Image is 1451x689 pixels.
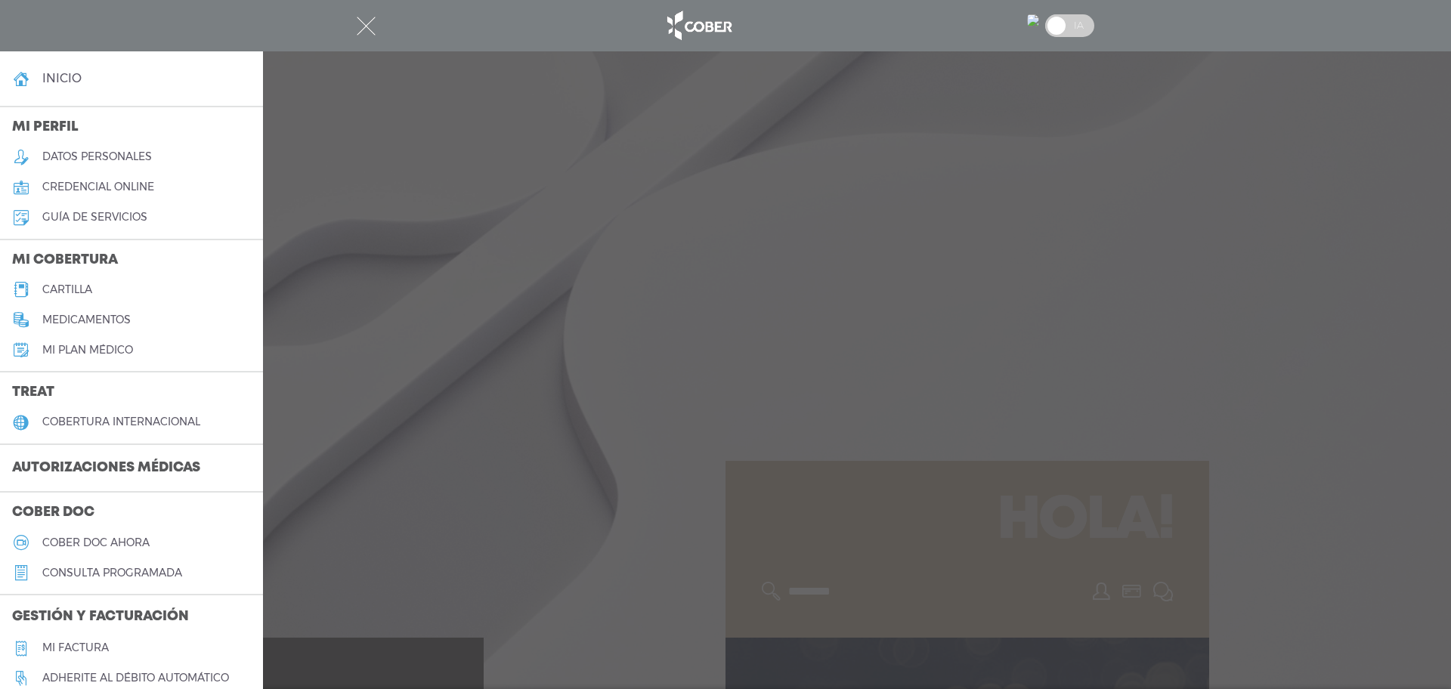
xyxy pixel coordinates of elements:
h5: medicamentos [42,314,131,326]
img: Cober_menu-close-white.svg [357,17,376,36]
h5: cobertura internacional [42,416,200,428]
h5: datos personales [42,150,152,163]
h5: Cober doc ahora [42,536,150,549]
h5: credencial online [42,181,154,193]
h5: Adherite al débito automático [42,672,229,684]
h5: cartilla [42,283,92,296]
h5: consulta programada [42,567,182,579]
h4: inicio [42,71,82,85]
img: logo_cober_home-white.png [659,8,738,44]
h5: Mi factura [42,641,109,654]
h5: Mi plan médico [42,344,133,357]
h5: guía de servicios [42,211,147,224]
img: 24613 [1027,14,1039,26]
